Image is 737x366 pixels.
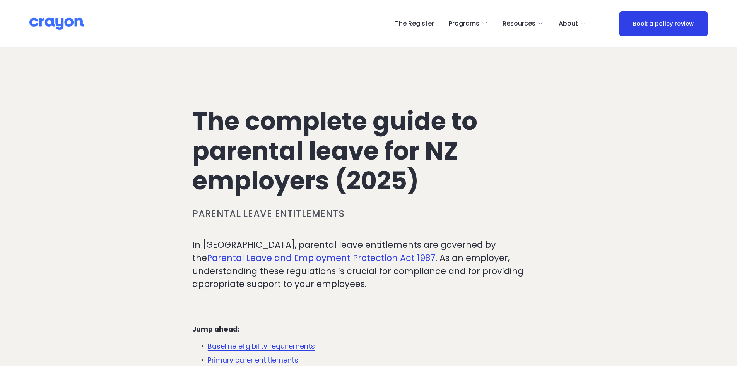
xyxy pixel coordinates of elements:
img: Crayon [29,17,84,31]
a: folder dropdown [559,17,587,30]
a: Parental leave entitlements [192,207,344,220]
a: Parental Leave and Employment Protection Act 1987 [207,252,435,264]
a: The Register [395,17,434,30]
a: folder dropdown [449,17,488,30]
p: In [GEOGRAPHIC_DATA], parental leave entitlements are governed by the . As an employer, understan... [192,239,545,290]
strong: Jump ahead: [192,325,239,334]
span: Programs [449,18,479,29]
h1: The complete guide to parental leave for NZ employers (2025) [192,107,545,196]
a: Book a policy review [619,11,708,36]
a: folder dropdown [503,17,544,30]
span: Resources [503,18,535,29]
span: About [559,18,578,29]
a: Primary carer entitlements [208,356,298,365]
a: Baseline eligibility requirements [208,342,315,351]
